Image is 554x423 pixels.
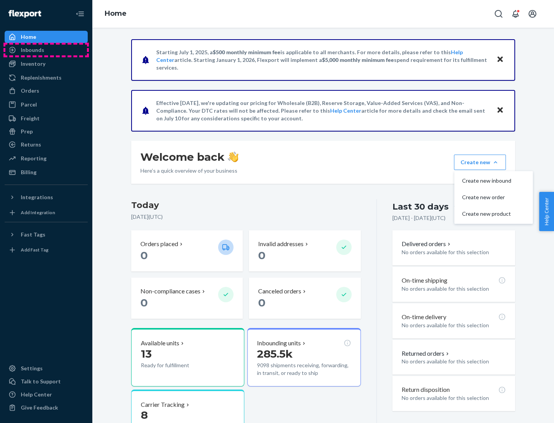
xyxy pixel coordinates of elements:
[21,209,55,216] div: Add Integration
[21,141,41,148] div: Returns
[402,285,506,293] p: No orders available for this selection
[5,44,88,56] a: Inbounds
[257,361,351,377] p: 9098 shipments receiving, forwarding, in transit, or ready to ship
[525,6,540,22] button: Open account menu
[5,58,88,70] a: Inventory
[462,178,511,183] span: Create new inbound
[131,199,361,211] h3: Today
[5,244,88,256] a: Add Fast Tag
[5,152,88,165] a: Reporting
[5,207,88,219] a: Add Integration
[5,31,88,43] a: Home
[249,230,360,271] button: Invalid addresses 0
[5,138,88,151] a: Returns
[5,166,88,178] a: Billing
[5,98,88,111] a: Parcel
[539,192,554,231] span: Help Center
[402,321,506,329] p: No orders available for this selection
[456,189,531,206] button: Create new order
[402,349,451,358] button: Returned orders
[131,328,244,386] button: Available units13Ready for fulfillment
[228,152,239,162] img: hand-wave emoji
[131,213,361,221] p: [DATE] ( UTC )
[402,385,450,394] p: Return disposition
[330,107,361,114] a: Help Center
[247,328,360,386] button: Inbounding units285.5k9098 shipments receiving, forwarding, in transit, or ready to ship
[249,278,360,319] button: Canceled orders 0
[131,230,243,271] button: Orders placed 0
[213,49,280,55] span: $500 monthly minimum fee
[456,206,531,222] button: Create new product
[462,195,511,200] span: Create new order
[495,54,505,65] button: Close
[5,388,88,401] a: Help Center
[140,150,239,164] h1: Welcome back
[5,362,88,375] a: Settings
[402,394,506,402] p: No orders available for this selection
[21,46,44,54] div: Inbounds
[21,60,45,68] div: Inventory
[322,57,394,63] span: $5,000 monthly minimum fee
[21,168,37,176] div: Billing
[98,3,133,25] ol: breadcrumbs
[21,74,62,82] div: Replenishments
[141,361,212,369] p: Ready for fulfillment
[402,240,452,248] button: Delivered orders
[456,173,531,189] button: Create new inbound
[156,48,489,72] p: Starting July 1, 2025, a is applicable to all merchants. For more details, please refer to this a...
[5,401,88,414] button: Give Feedback
[402,358,506,365] p: No orders available for this selection
[462,211,511,216] span: Create new product
[257,339,301,348] p: Inbounding units
[140,240,178,248] p: Orders placed
[5,228,88,241] button: Fast Tags
[5,72,88,84] a: Replenishments
[140,287,200,296] p: Non-compliance cases
[140,249,148,262] span: 0
[21,87,39,95] div: Orders
[21,115,40,122] div: Freight
[131,278,243,319] button: Non-compliance cases 0
[258,240,304,248] p: Invalid addresses
[21,378,61,385] div: Talk to Support
[454,155,506,170] button: Create newCreate new inboundCreate new orderCreate new product
[141,339,179,348] p: Available units
[392,201,449,213] div: Last 30 days
[508,6,523,22] button: Open notifications
[5,112,88,125] a: Freight
[21,391,52,398] div: Help Center
[258,296,265,309] span: 0
[21,101,37,108] div: Parcel
[140,167,239,175] p: Here’s a quick overview of your business
[21,193,53,201] div: Integrations
[8,10,41,18] img: Flexport logo
[402,248,506,256] p: No orders available for this selection
[21,128,33,135] div: Prep
[141,400,185,409] p: Carrier Tracking
[5,191,88,203] button: Integrations
[21,246,48,253] div: Add Fast Tag
[402,276,447,285] p: On-time shipping
[491,6,506,22] button: Open Search Box
[72,6,88,22] button: Close Navigation
[258,249,265,262] span: 0
[5,375,88,388] a: Talk to Support
[21,365,43,372] div: Settings
[402,313,446,321] p: On-time delivery
[257,347,293,360] span: 285.5k
[5,125,88,138] a: Prep
[140,296,148,309] span: 0
[21,231,45,238] div: Fast Tags
[105,9,127,18] a: Home
[156,99,489,122] p: Effective [DATE], we're updating our pricing for Wholesale (B2B), Reserve Storage, Value-Added Se...
[5,85,88,97] a: Orders
[392,214,446,222] p: [DATE] - [DATE] ( UTC )
[21,155,47,162] div: Reporting
[141,408,148,421] span: 8
[258,287,301,296] p: Canceled orders
[495,105,505,116] button: Close
[141,347,152,360] span: 13
[21,33,36,41] div: Home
